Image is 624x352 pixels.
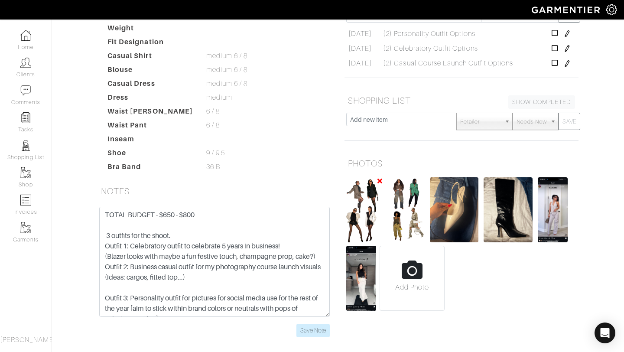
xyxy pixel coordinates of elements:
span: Needs Now [517,113,547,130]
img: orders-icon-0abe47150d42831381b5fb84f609e132dff9fe21cb692f30cb5eec754e2cba89.png [20,195,31,205]
span: (2) Casual Course Launch Outfit Options [383,58,513,68]
span: [DATE] [348,58,372,68]
dt: Blouse [101,65,200,78]
dt: Weight [101,23,200,37]
div: Open Intercom Messenger [595,323,615,343]
input: Add new item [346,113,457,126]
dt: Waist [PERSON_NAME] [101,106,200,120]
dt: Fit Designation [101,37,200,51]
dt: Inseam [101,134,200,148]
img: gear-icon-white-bd11855cb880d31180b6d7d6211b90ccbf57a29d726f0c71d8c61bd08dd39cc2.png [606,4,617,15]
span: medium [206,92,232,103]
span: 36 B [206,162,220,172]
dt: Dress [101,92,200,106]
img: garmentier-logo-header-white-b43fb05a5012e4ada735d5af1a66efaba907eab6374d6393d1fbf88cb4ef424d.png [527,2,606,17]
span: [DATE] [348,29,372,39]
span: medium 6 / 8 [206,78,248,89]
span: 6 / 8 [206,106,220,117]
img: qNeXNYD4bCwzV3R4kc8cT3UX [388,177,424,242]
h5: PHOTOS [344,155,578,172]
button: SAVE [559,113,580,130]
img: pen-cf24a1663064a2ec1b9c1bd2387e9de7a2fa800b781884d57f21acf72779bad2.png [564,45,571,52]
span: [DATE] [348,43,372,54]
img: reminder-icon-8004d30b9f0a5d33ae49ab947aed9ed385cf756f9e5892f1edd6e32f2345188e.png [20,112,31,123]
dt: Casual Dress [101,78,200,92]
img: garments-icon-b7da505a4dc4fd61783c78ac3ca0ef83fa9d6f193b1c9dc38574b1d14d53ca28.png [20,167,31,178]
span: (2) Personality Outfit Options [383,29,475,39]
img: garments-icon-b7da505a4dc4fd61783c78ac3ca0ef83fa9d6f193b1c9dc38574b1d14d53ca28.png [20,222,31,233]
dt: Waist Pant [101,120,200,134]
img: pen-cf24a1663064a2ec1b9c1bd2387e9de7a2fa800b781884d57f21acf72779bad2.png [564,60,571,67]
a: SHOW COMPLETED [508,95,575,109]
span: medium 6 / 8 [206,65,248,75]
img: rJJ3EbdQAqpepUgrsMAGHhQ6 [484,177,533,242]
img: dashboard-icon-dbcd8f5a0b271acd01030246c82b418ddd0df26cd7fceb0bd07c9910d44c42f6.png [20,30,31,41]
input: Save Note [296,324,330,337]
img: WPuVo9qvFwgoRG3H3KEQfrAq [346,246,376,311]
img: M9fVnRKQkmFUhQPdkRv4mfUZ [430,177,479,242]
span: medium 6 / 8 [206,51,248,61]
dt: Casual Shirt [101,51,200,65]
span: 6 / 8 [206,120,220,130]
textarea: TOTAL BUDGET - $650 - $800 3 outfits for the shoot. Outfit 1: Celebratory outfit to celebrate 5 y... [99,207,330,317]
h5: SHOPPING LIST [344,92,578,109]
img: o5Do2wwdzwcRZDEBiQsYGqfu [346,177,383,242]
img: stylists-icon-eb353228a002819b7ec25b43dbf5f0378dd9e0616d9560372ff212230b889e62.png [20,140,31,151]
img: pen-cf24a1663064a2ec1b9c1bd2387e9de7a2fa800b781884d57f21acf72779bad2.png [564,30,571,37]
span: (2) Celebratory Outfit Options [383,43,478,54]
img: comment-icon-a0a6a9ef722e966f86d9cbdc48e553b5cf19dbc54f86b18d962a5391bc8f6eb6.png [20,85,31,96]
dt: Bra Band [101,162,200,176]
img: PCCPDymaD8JgHonaAn5sU4gK [538,177,568,242]
h5: NOTES [97,183,331,200]
img: clients-icon-6bae9207a08558b7cb47a8932f037763ab4055f8c8b6bfacd5dc20c3e0201464.png [20,57,31,68]
span: Retailer [460,113,501,130]
span: 9 / 9.5 [206,148,225,158]
dt: Shoe [101,148,200,162]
